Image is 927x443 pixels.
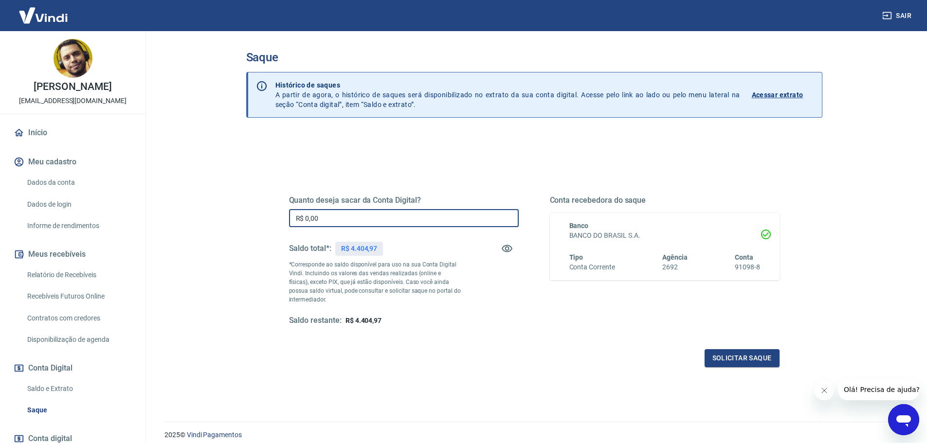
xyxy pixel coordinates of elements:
[289,244,331,253] h5: Saldo total*:
[550,195,780,205] h5: Conta recebedora do saque
[23,173,134,193] a: Dados da conta
[23,330,134,350] a: Disponibilização de agenda
[289,195,519,205] h5: Quanto deseja sacar da Conta Digital?
[12,122,134,143] a: Início
[752,90,803,100] p: Acessar extrato
[23,308,134,328] a: Contratos com credores
[164,430,904,440] p: 2025 ©
[569,230,760,241] h6: BANCO DO BRASIL S.A.
[12,151,134,173] button: Meu cadastro
[289,316,342,326] h5: Saldo restante:
[289,260,461,304] p: *Corresponde ao saldo disponível para uso na sua Conta Digital Vindi. Incluindo os valores das ve...
[34,82,111,92] p: [PERSON_NAME]
[12,357,134,379] button: Conta Digital
[815,381,834,400] iframe: Fechar mensagem
[888,404,919,435] iframe: Botão para abrir a janela de mensagens
[23,400,134,420] a: Saque
[12,244,134,265] button: Meus recebíveis
[662,253,688,261] span: Agência
[187,431,242,439] a: Vindi Pagamentos
[23,379,134,399] a: Saldo e Extrato
[275,80,740,109] p: A partir de agora, o histórico de saques será disponibilizado no extrato da sua conta digital. Ac...
[838,379,919,400] iframe: Mensagem da empresa
[246,51,822,64] h3: Saque
[569,262,615,272] h6: Conta Corrente
[23,216,134,236] a: Informe de rendimentos
[341,244,377,254] p: R$ 4.404,97
[569,253,583,261] span: Tipo
[880,7,915,25] button: Sair
[6,7,82,15] span: Olá! Precisa de ajuda?
[705,349,780,367] button: Solicitar saque
[752,80,814,109] a: Acessar extrato
[19,96,127,106] p: [EMAIL_ADDRESS][DOMAIN_NAME]
[23,265,134,285] a: Relatório de Recebíveis
[345,317,382,324] span: R$ 4.404,97
[23,286,134,306] a: Recebíveis Futuros Online
[569,222,589,230] span: Banco
[23,195,134,214] a: Dados de login
[54,39,92,78] img: e7c2a1f0-a312-47b3-b723-9594a28638e2.jpeg
[735,262,760,272] h6: 91098-8
[735,253,753,261] span: Conta
[12,0,75,30] img: Vindi
[275,80,740,90] p: Histórico de saques
[662,262,688,272] h6: 2692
